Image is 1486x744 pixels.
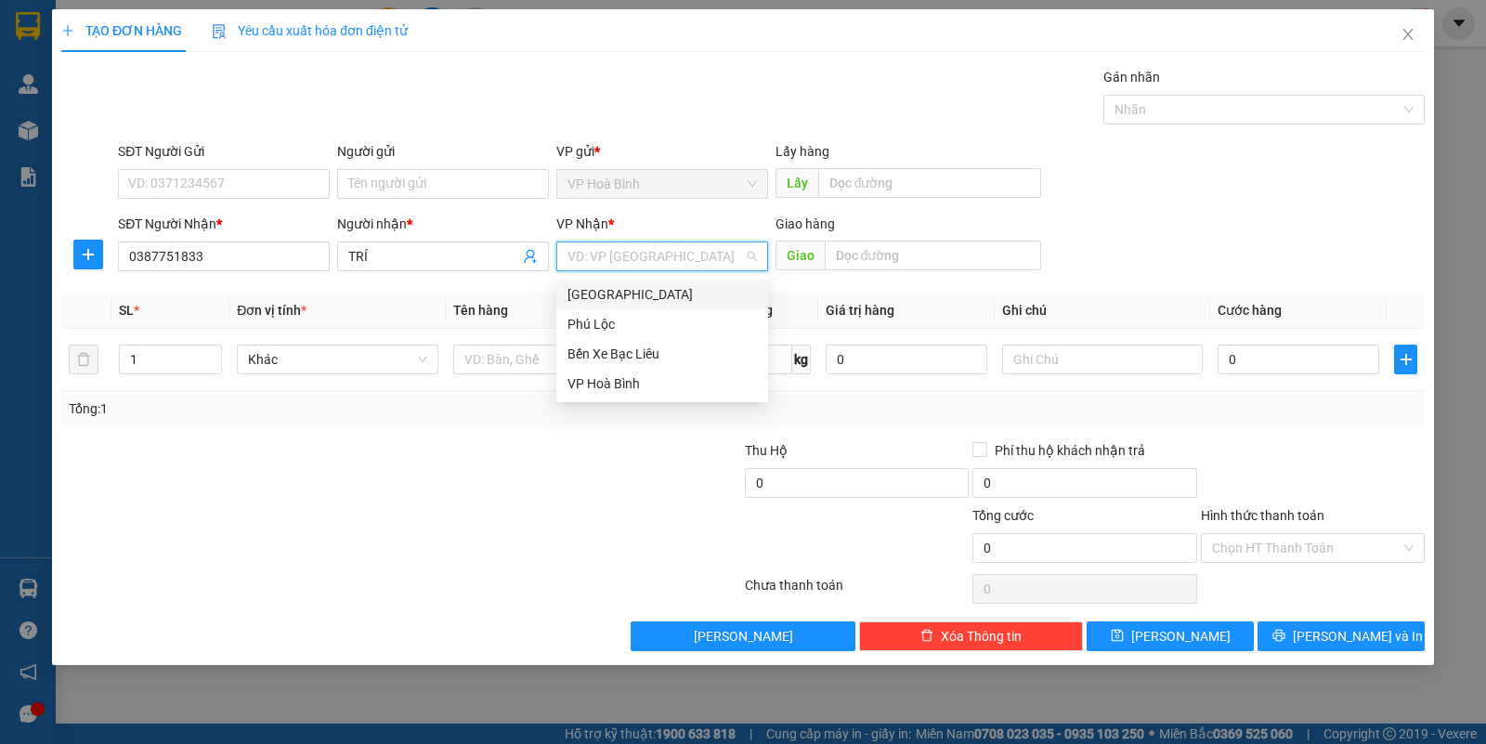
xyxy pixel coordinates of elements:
input: 0 [826,345,987,374]
span: Khác [248,346,426,373]
span: [PERSON_NAME] và In [1293,626,1423,646]
button: delete [69,345,98,374]
label: Hình thức thanh toán [1201,508,1324,523]
span: Giá trị hàng [826,303,894,318]
span: Xóa Thông tin [941,626,1022,646]
b: Nhà Xe Hà My [107,12,247,35]
span: VP Hoà Bình [567,170,757,198]
span: kg [792,345,811,374]
b: GỬI : VP Hoà Bình [8,116,215,147]
div: VP Hoà Bình [556,369,768,398]
span: Cước hàng [1218,303,1282,318]
li: 995 [PERSON_NAME] [8,41,354,64]
span: Tổng cước [972,508,1034,523]
div: Người gửi [337,141,549,162]
button: plus [1394,345,1417,374]
span: printer [1272,629,1285,644]
span: delete [920,629,933,644]
span: plus [74,247,102,262]
li: 0946 508 595 [8,64,354,87]
span: Tên hàng [453,303,508,318]
span: [PERSON_NAME] [694,626,793,646]
div: [GEOGRAPHIC_DATA] [567,284,757,305]
span: Đơn vị tính [237,303,306,318]
div: Sài Gòn [556,280,768,309]
button: save[PERSON_NAME] [1087,621,1254,651]
div: VP Hoà Bình [567,373,757,394]
span: Thu Hộ [745,443,788,458]
label: Gán nhãn [1103,70,1160,85]
span: save [1111,629,1124,644]
button: Close [1382,9,1434,61]
button: printer[PERSON_NAME] và In [1258,621,1425,651]
div: Người nhận [337,214,549,234]
div: SĐT Người Nhận [118,214,330,234]
div: Phú Lộc [556,309,768,339]
span: Lấy hàng [776,144,829,159]
div: Tổng: 1 [69,398,575,419]
span: Lấy [776,168,818,198]
button: deleteXóa Thông tin [859,621,1083,651]
span: SL [119,303,134,318]
img: icon [212,24,227,39]
span: TẠO ĐƠN HÀNG [61,23,182,38]
input: Dọc đường [818,168,1042,198]
span: plus [61,24,74,37]
div: Phú Lộc [567,314,757,334]
span: Yêu cầu xuất hóa đơn điện tử [212,23,408,38]
span: phone [107,68,122,83]
input: VD: Bàn, Ghế [453,345,654,374]
span: user-add [523,249,538,264]
th: Ghi chú [995,293,1210,329]
span: VP Nhận [556,216,608,231]
input: Ghi Chú [1002,345,1203,374]
span: environment [107,45,122,59]
div: Bến Xe Bạc Liêu [556,339,768,369]
div: VP gửi [556,141,768,162]
span: [PERSON_NAME] [1131,626,1231,646]
button: plus [73,240,103,269]
div: Bến Xe Bạc Liêu [567,344,757,364]
input: Dọc đường [825,241,1042,270]
span: plus [1395,352,1416,367]
span: Giao hàng [776,216,835,231]
div: Chưa thanh toán [743,575,971,607]
span: Phí thu hộ khách nhận trả [987,440,1153,461]
div: SĐT Người Gửi [118,141,330,162]
span: close [1401,27,1415,42]
span: Giao [776,241,825,270]
button: [PERSON_NAME] [631,621,854,651]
